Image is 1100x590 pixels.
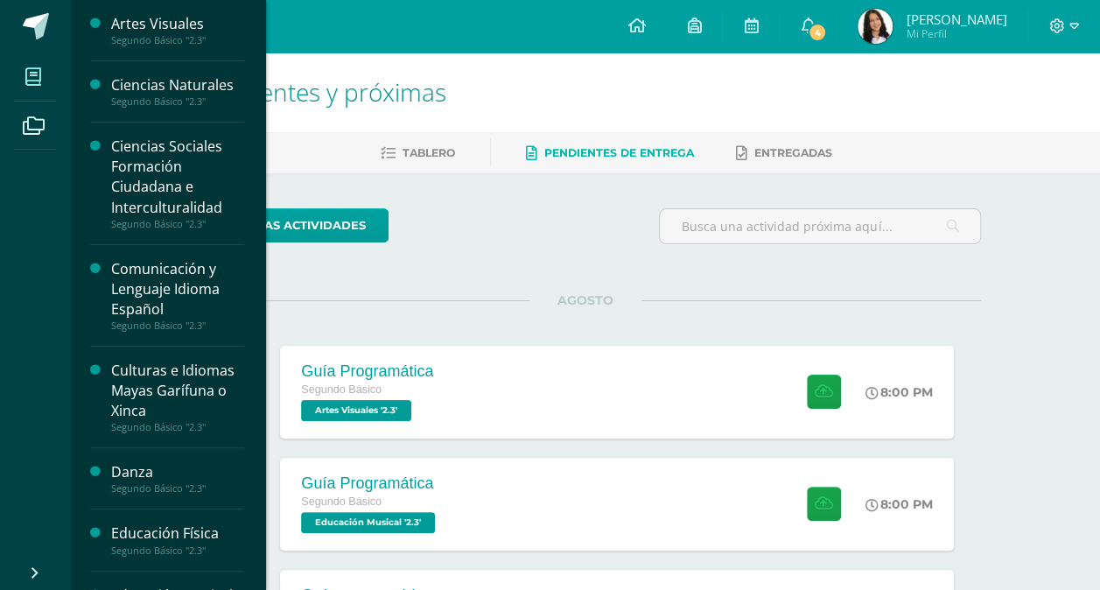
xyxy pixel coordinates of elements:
[111,361,244,421] div: Culturas e Idiomas Mayas Garífuna o Xinca
[111,95,244,108] div: Segundo Básico "2.3"
[111,361,244,433] a: Culturas e Idiomas Mayas Garífuna o XincaSegundo Básico "2.3"
[301,474,439,493] div: Guía Programática
[906,11,1006,28] span: [PERSON_NAME]
[660,209,980,243] input: Busca una actividad próxima aquí...
[111,523,244,544] div: Educación Física
[403,146,455,159] span: Tablero
[111,137,244,217] div: Ciencias Sociales Formación Ciudadana e Interculturalidad
[111,421,244,433] div: Segundo Básico "2.3"
[301,362,433,381] div: Guía Programática
[858,9,893,44] img: 4df43d4f6b0490ff4d18e76d6063dca9.png
[865,384,933,400] div: 8:00 PM
[189,208,389,242] a: todas las Actividades
[736,139,832,167] a: Entregadas
[111,75,244,108] a: Ciencias NaturalesSegundo Básico "2.3"
[526,139,694,167] a: Pendientes de entrega
[111,544,244,557] div: Segundo Básico "2.3"
[906,26,1006,41] span: Mi Perfil
[301,400,411,421] span: Artes Visuales '2.3'
[529,292,641,308] span: AGOSTO
[111,462,244,482] div: Danza
[111,462,244,495] a: DanzaSegundo Básico "2.3"
[111,34,244,46] div: Segundo Básico "2.3"
[111,218,244,230] div: Segundo Básico "2.3"
[91,75,446,109] span: Actividades recientes y próximas
[111,482,244,495] div: Segundo Básico "2.3"
[111,137,244,229] a: Ciencias Sociales Formación Ciudadana e InterculturalidadSegundo Básico "2.3"
[111,259,244,332] a: Comunicación y Lenguaje Idioma EspañolSegundo Básico "2.3"
[111,320,244,332] div: Segundo Básico "2.3"
[111,14,244,46] a: Artes VisualesSegundo Básico "2.3"
[111,259,244,320] div: Comunicación y Lenguaje Idioma Español
[111,14,244,34] div: Artes Visuales
[754,146,832,159] span: Entregadas
[301,495,382,508] span: Segundo Básico
[808,23,827,42] span: 4
[381,139,455,167] a: Tablero
[544,146,694,159] span: Pendientes de entrega
[301,383,382,396] span: Segundo Básico
[301,512,435,533] span: Educación Musical '2.3'
[111,75,244,95] div: Ciencias Naturales
[111,523,244,556] a: Educación FísicaSegundo Básico "2.3"
[865,496,933,512] div: 8:00 PM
